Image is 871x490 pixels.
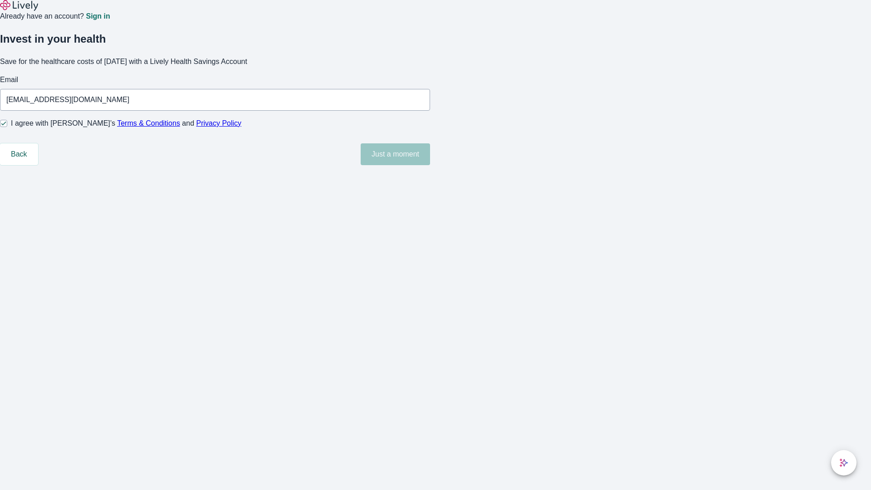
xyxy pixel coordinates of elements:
a: Sign in [86,13,110,20]
button: chat [831,450,856,475]
span: I agree with [PERSON_NAME]’s and [11,118,241,129]
a: Terms & Conditions [117,119,180,127]
a: Privacy Policy [196,119,242,127]
svg: Lively AI Assistant [839,458,848,467]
